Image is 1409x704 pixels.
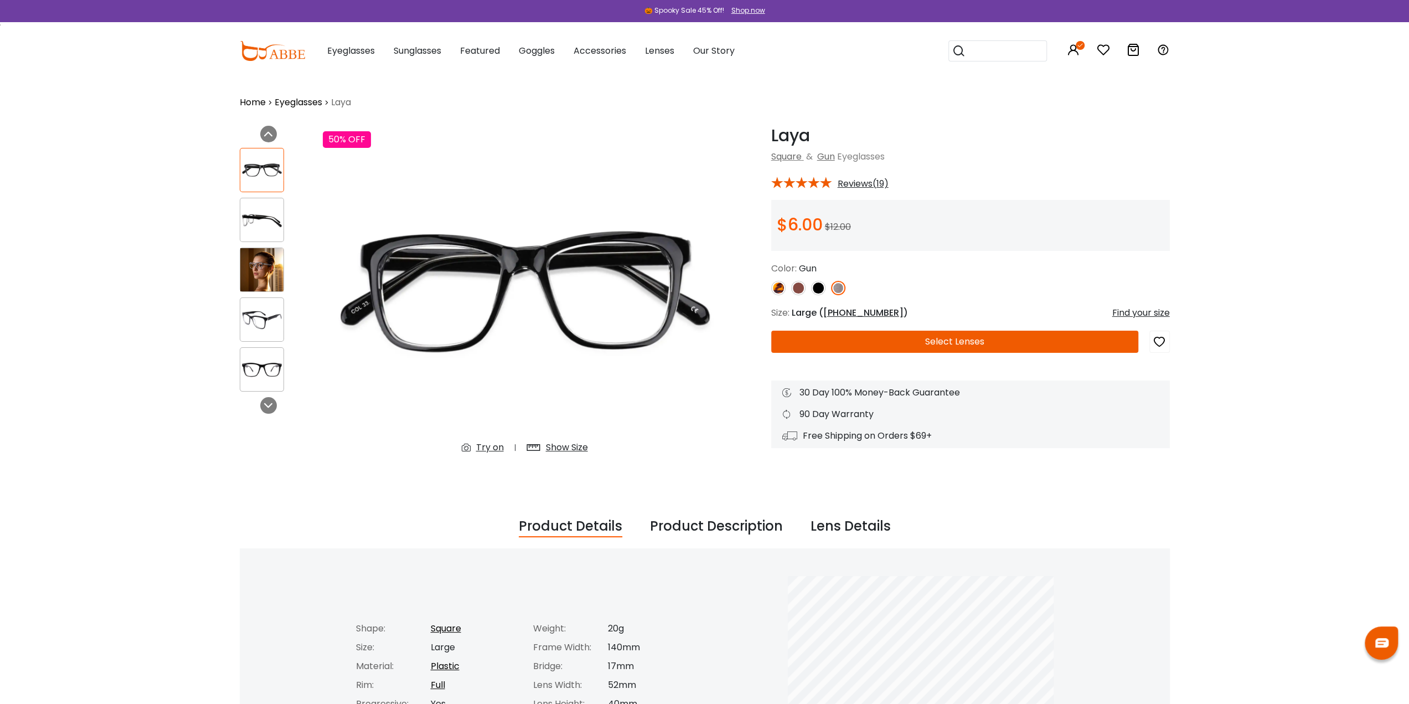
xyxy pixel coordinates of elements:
[771,262,797,275] span: Color:
[823,306,904,319] span: [PHONE_NUMBER]
[323,131,371,148] div: 50% OFF
[519,516,622,537] div: Product Details
[240,160,283,181] img: Laya Gun Plastic Eyeglasses , UniversalBridgeFit Frames from ABBE Glasses
[431,641,522,654] div: Large
[771,150,802,163] a: Square
[546,441,588,454] div: Show Size
[533,660,608,673] div: Bridge:
[533,622,608,635] div: Weight:
[811,516,891,537] div: Lens Details
[771,306,789,319] span: Size:
[460,44,500,57] span: Featured
[804,150,815,163] span: &
[356,679,431,692] div: Rim:
[533,641,608,654] div: Frame Width:
[782,408,1159,421] div: 90 Day Warranty
[323,126,727,463] img: Laya Gun Plastic Eyeglasses , UniversalBridgeFit Frames from ABBE Glasses
[240,209,283,231] img: Laya Gun Plastic Eyeglasses , UniversalBridgeFit Frames from ABBE Glasses
[356,660,431,673] div: Material:
[394,44,441,57] span: Sunglasses
[645,44,674,57] span: Lenses
[1112,306,1170,320] div: Find your size
[731,6,765,16] div: Shop now
[431,660,460,672] a: Plastic
[574,44,626,57] span: Accessories
[240,359,283,381] img: Laya Gun Plastic Eyeglasses , UniversalBridgeFit Frames from ABBE Glasses
[782,429,1159,443] div: Free Shipping on Orders $69+
[726,6,765,15] a: Shop now
[356,641,431,654] div: Size:
[608,622,699,635] div: 20g
[771,126,1170,146] h1: Laya
[240,309,283,331] img: Laya Gun Plastic Eyeglasses , UniversalBridgeFit Frames from ABBE Glasses
[608,679,699,692] div: 52mm
[644,6,724,16] div: 🎃 Spooky Sale 45% Off!
[837,150,885,163] span: Eyeglasses
[782,386,1159,399] div: 30 Day 100% Money-Back Guarantee
[608,641,699,654] div: 140mm
[533,679,608,692] div: Lens Width:
[825,220,851,233] span: $12.00
[817,150,835,163] a: Gun
[1375,638,1389,648] img: chat
[356,622,431,635] div: Shape:
[275,96,322,109] a: Eyeglasses
[693,44,735,57] span: Our Story
[431,679,445,691] a: Full
[240,96,266,109] a: Home
[799,262,817,275] span: Gun
[331,96,351,109] span: Laya
[650,516,783,537] div: Product Description
[777,213,823,237] span: $6.00
[327,44,375,57] span: Eyeglasses
[431,622,461,635] a: Square
[240,248,283,291] img: Laya Gun Plastic Eyeglasses , UniversalBridgeFit Frames from ABBE Glasses
[838,179,889,189] span: Reviews(19)
[608,660,699,673] div: 17mm
[519,44,555,57] span: Goggles
[792,306,908,319] span: Large ( )
[240,41,305,61] img: abbeglasses.com
[771,331,1138,353] button: Select Lenses
[476,441,504,454] div: Try on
